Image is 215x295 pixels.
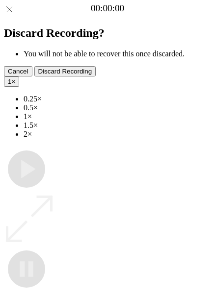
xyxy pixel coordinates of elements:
[24,95,211,103] li: 0.25×
[91,3,124,14] a: 00:00:00
[24,49,211,58] li: You will not be able to recover this once discarded.
[24,130,211,139] li: 2×
[8,78,11,85] span: 1
[24,112,211,121] li: 1×
[4,76,19,87] button: 1×
[4,26,211,40] h2: Discard Recording?
[24,103,211,112] li: 0.5×
[24,121,211,130] li: 1.5×
[4,66,32,76] button: Cancel
[34,66,96,76] button: Discard Recording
